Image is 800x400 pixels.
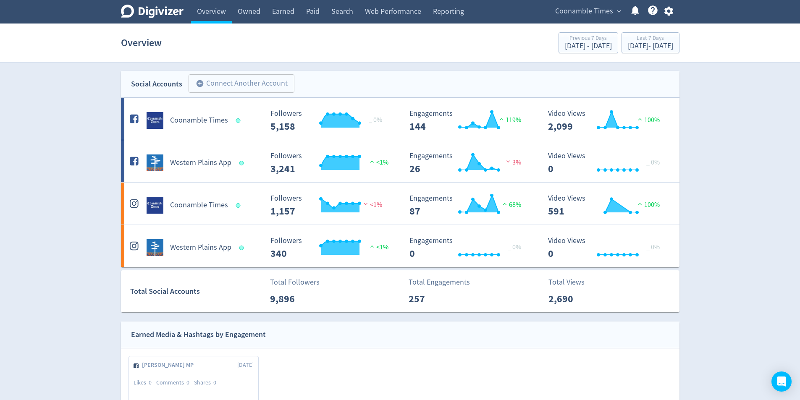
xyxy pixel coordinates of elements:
div: Comments [156,379,194,387]
span: _ 0% [508,243,521,251]
p: Total Views [548,277,597,288]
div: Social Accounts [131,78,182,90]
svg: Followers --- [266,194,392,217]
p: 9,896 [270,291,318,306]
p: Total Followers [270,277,320,288]
span: 0 [213,379,216,386]
span: 3% [504,158,521,167]
h5: Coonamble Times [170,200,228,210]
span: <1% [368,243,388,251]
span: 119% [497,116,521,124]
span: _ 0% [646,158,660,167]
a: Coonamble Times undefinedCoonamble Times Followers --- _ 0% Followers 5,158 Engagements 144 Engag... [121,98,679,140]
img: Western Plains App undefined [147,239,163,256]
span: Coonamble Times [555,5,613,18]
img: negative-performance.svg [362,201,370,207]
span: _ 0% [646,243,660,251]
span: [PERSON_NAME] MP [142,361,198,369]
p: 257 [409,291,457,306]
svg: Video Views 591 [544,194,670,217]
span: <1% [362,201,382,209]
svg: Engagements 0 [405,237,531,259]
span: Data last synced: 16 Sep 2025, 7:02am (AEST) [239,161,246,165]
p: 2,690 [548,291,597,306]
span: add_circle [196,79,204,88]
h5: Western Plains App [170,158,231,168]
img: positive-performance.svg [501,201,509,207]
svg: Engagements 26 [405,152,531,174]
div: Last 7 Days [628,35,673,42]
span: Data last synced: 16 Sep 2025, 7:02am (AEST) [239,246,246,250]
svg: Followers --- [266,152,392,174]
span: [DATE] [237,361,254,369]
img: positive-performance.svg [368,243,376,249]
div: Total Social Accounts [130,285,264,298]
div: Earned Media & Hashtags by Engagement [131,329,266,341]
span: <1% [368,158,388,167]
a: Western Plains App undefinedWestern Plains App Followers --- Followers 3,241 <1% Engagements 26 E... [121,140,679,182]
svg: Video Views 0 [544,237,670,259]
div: [DATE] - [DATE] [628,42,673,50]
svg: Engagements 87 [405,194,531,217]
span: Data last synced: 16 Sep 2025, 7:02am (AEST) [236,203,243,208]
img: Coonamble Times undefined [147,112,163,129]
span: 68% [501,201,521,209]
div: Shares [194,379,221,387]
div: Previous 7 Days [565,35,612,42]
a: Western Plains App undefinedWestern Plains App Followers --- Followers 340 <1% Engagements 0 Enga... [121,225,679,267]
span: Data last synced: 16 Sep 2025, 7:02am (AEST) [236,118,243,123]
h5: Coonamble Times [170,115,228,125]
button: Last 7 Days[DATE]- [DATE] [622,32,679,53]
img: negative-performance.svg [504,158,512,165]
img: Coonamble Times undefined [147,197,163,214]
button: Coonamble Times [552,5,623,18]
img: Western Plains App undefined [147,154,163,171]
a: Coonamble Times undefinedCoonamble Times Followers --- Followers 1,157 <1% Engagements 87 Engagem... [121,183,679,225]
img: positive-performance.svg [368,158,376,165]
span: expand_more [615,8,623,15]
span: 0 [149,379,152,386]
svg: Followers --- [266,110,392,132]
img: positive-performance.svg [497,116,506,122]
button: Connect Another Account [189,74,294,93]
a: Connect Another Account [182,76,294,93]
span: 100% [636,116,660,124]
button: Previous 7 Days[DATE] - [DATE] [559,32,618,53]
svg: Engagements 144 [405,110,531,132]
span: _ 0% [369,116,382,124]
span: 0 [186,379,189,386]
img: positive-performance.svg [636,201,644,207]
div: Open Intercom Messenger [771,371,792,392]
span: 100% [636,201,660,209]
p: Total Engagements [409,277,470,288]
h1: Overview [121,29,162,56]
div: [DATE] - [DATE] [565,42,612,50]
svg: Video Views 2,099 [544,110,670,132]
h5: Western Plains App [170,243,231,253]
div: Likes [134,379,156,387]
svg: Video Views 0 [544,152,670,174]
svg: Followers --- [266,237,392,259]
img: positive-performance.svg [636,116,644,122]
